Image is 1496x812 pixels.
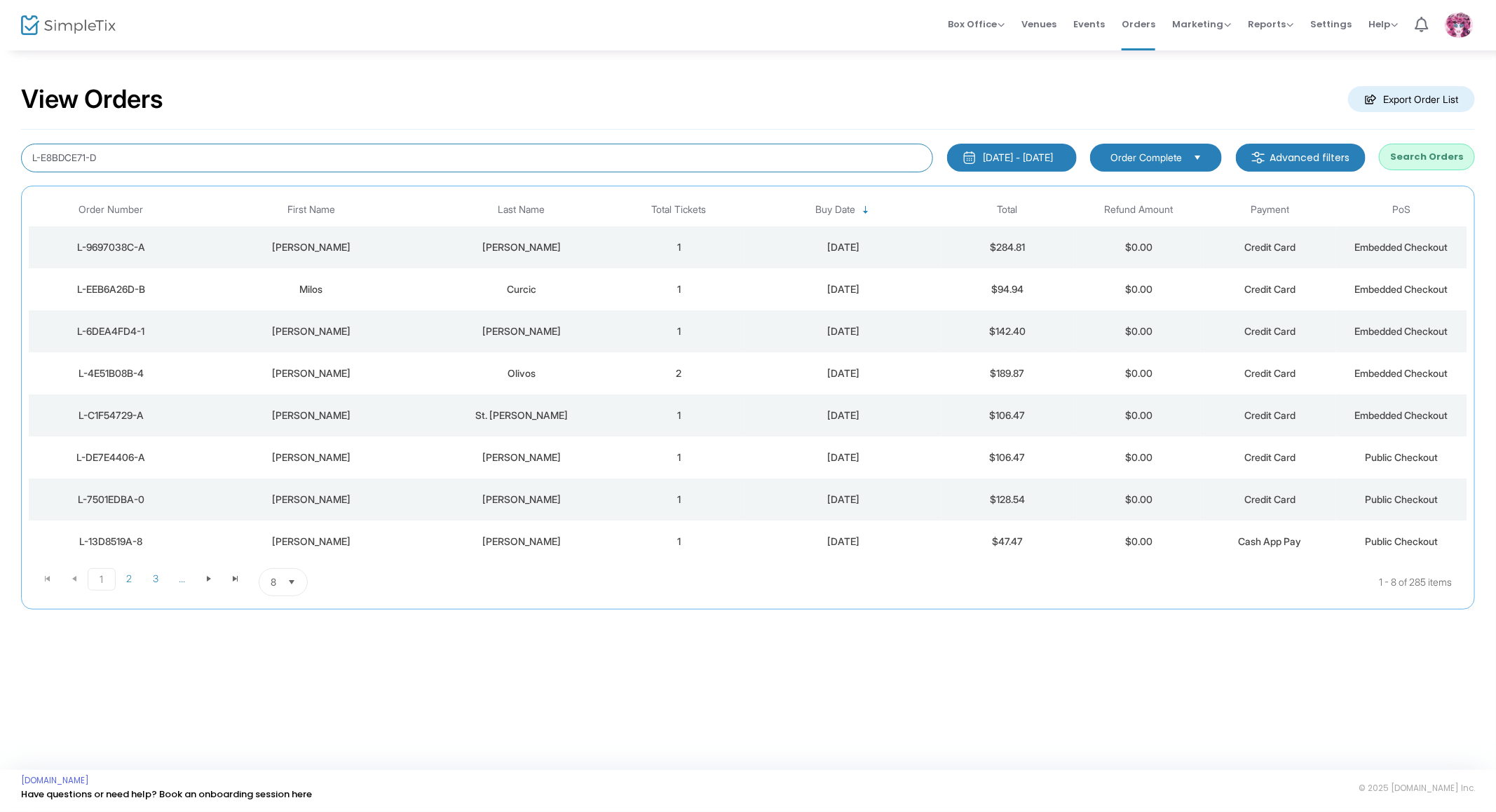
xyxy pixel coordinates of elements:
td: $0.00 [1073,394,1204,436]
div: L-6DEA4FD4-1 [32,324,189,338]
div: brittany [196,493,426,507]
div: 9/13/2025 [748,450,938,465]
span: Credit Card [1244,241,1296,253]
span: Credit Card [1244,409,1296,421]
div: Milos [196,282,426,296]
td: $47.47 [941,521,1073,563]
span: Settings [1310,6,1352,42]
td: $0.00 [1073,521,1204,563]
td: $106.47 [941,394,1073,436]
td: $0.00 [1073,479,1204,521]
td: 1 [613,226,744,268]
span: Credit Card [1244,451,1296,463]
span: © 2025 [DOMAIN_NAME] Inc. [1359,783,1475,794]
h2: View Orders [21,84,163,115]
td: $106.47 [941,436,1073,479]
span: PoS [1392,204,1410,216]
div: St. Hubin [433,408,610,422]
td: $0.00 [1073,268,1204,310]
div: L-C1F54729-A [32,408,189,422]
button: [DATE] - [DATE] [947,144,1077,172]
span: Credit Card [1244,283,1296,295]
th: Refund Amount [1073,193,1204,226]
span: Venues [1021,6,1056,42]
m-button: Advanced filters [1236,144,1366,172]
div: 9/13/2025 [748,408,938,422]
span: Page 4 [169,568,196,589]
span: Credit Card [1244,367,1296,379]
span: Order Number [79,204,143,216]
span: Events [1073,6,1105,42]
td: 1 [613,479,744,521]
div: Teresa [196,366,426,380]
div: Olivos [433,366,610,380]
span: Payment [1251,204,1289,216]
span: Help [1368,18,1398,31]
div: L-DE7E4406-A [32,450,189,465]
span: Credit Card [1244,493,1296,505]
div: 9/14/2025 [748,240,938,254]
span: Embedded Checkout [1355,367,1448,379]
div: 9/14/2025 [748,282,938,296]
span: Page 3 [142,568,169,589]
div: 9/13/2025 [748,324,938,338]
span: Last Name [498,204,545,216]
input: Search by name, email, phone, order number, ip address, or last 4 digits of card [21,144,933,172]
span: Page 2 [116,568,142,589]
button: Select [282,569,301,596]
span: First Name [287,204,335,216]
td: 1 [613,310,744,352]
img: filter [1251,151,1265,165]
span: Public Checkout [1365,535,1438,547]
m-button: Export Order List [1348,86,1475,112]
span: Credit Card [1244,325,1296,337]
div: Bonnett [433,240,610,254]
div: Thompson [433,324,610,338]
th: Total [941,193,1073,226]
a: [DOMAIN_NAME] [21,775,89,786]
td: $94.94 [941,268,1073,310]
span: Go to the next page [203,573,215,584]
button: Select [1188,150,1207,165]
span: Page 1 [88,568,116,591]
div: Data table [29,193,1467,563]
td: $189.87 [941,352,1073,394]
td: 2 [613,352,744,394]
span: Reports [1248,18,1293,31]
span: Go to the last page [222,568,249,589]
div: 9/13/2025 [748,535,938,549]
span: Embedded Checkout [1355,241,1448,253]
div: Rakauskas [433,450,610,465]
span: Box Office [948,18,1005,31]
div: L-9697038C-A [32,240,189,254]
th: Total Tickets [613,193,744,226]
td: $0.00 [1073,352,1204,394]
img: monthly [963,151,977,165]
td: $0.00 [1073,436,1204,479]
span: Order Complete [1110,151,1182,165]
div: [DATE] - [DATE] [984,151,1054,165]
span: Public Checkout [1365,451,1438,463]
div: 9/13/2025 [748,366,938,380]
a: Have questions or need help? Book an onboarding session here [21,787,312,801]
span: Public Checkout [1365,493,1438,505]
span: Embedded Checkout [1355,283,1448,295]
div: Johns [433,535,610,549]
td: $284.81 [941,226,1073,268]
div: Joane [196,450,426,465]
div: L-13D8519A-8 [32,535,189,549]
div: Curcic [433,282,610,296]
div: sebastian [433,493,610,507]
span: Embedded Checkout [1355,409,1448,421]
span: Embedded Checkout [1355,325,1448,337]
span: Cash App Pay [1239,535,1302,547]
div: 9/13/2025 [748,493,938,507]
td: 1 [613,436,744,479]
td: $0.00 [1073,226,1204,268]
span: Go to the next page [196,568,222,589]
span: Orders [1122,6,1155,42]
td: $142.40 [941,310,1073,352]
div: L-EEB6A26D-B [32,282,189,296]
div: Shanna [196,535,426,549]
button: Search Orders [1379,144,1475,170]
